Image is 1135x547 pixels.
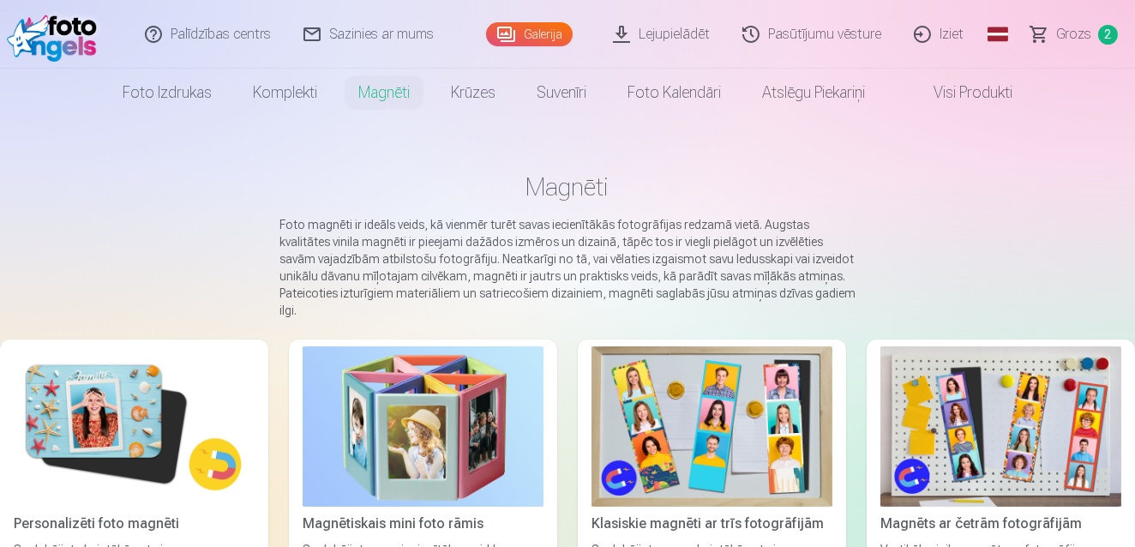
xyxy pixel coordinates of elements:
div: Klasiskie magnēti ar trīs fotogrāfijām [585,514,839,534]
a: Galerija [486,22,573,46]
img: Personalizēti foto magnēti [14,346,255,507]
div: Personalizēti foto magnēti [7,514,261,534]
a: Visi produkti [886,69,1033,117]
span: Grozs [1056,24,1091,45]
img: Magnēts ar četrām fotogrāfijām [880,346,1121,507]
a: Atslēgu piekariņi [742,69,886,117]
p: Foto magnēti ir ideāls veids, kā vienmēr turēt savas iecienītākās fotogrāfijas redzamā vietā. Aug... [279,216,856,319]
span: 2 [1098,25,1118,45]
h1: Magnēti [14,171,1121,202]
a: Foto kalendāri [607,69,742,117]
div: Magnēts ar četrām fotogrāfijām [874,514,1128,534]
div: Magnētiskais mini foto rāmis [296,514,550,534]
a: Foto izdrukas [102,69,232,117]
img: /fa1 [7,7,105,62]
a: Magnēti [338,69,430,117]
a: Komplekti [232,69,338,117]
img: Klasiskie magnēti ar trīs fotogrāfijām [592,346,832,507]
a: Krūzes [430,69,516,117]
a: Suvenīri [516,69,607,117]
img: Magnētiskais mini foto rāmis [303,346,543,507]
